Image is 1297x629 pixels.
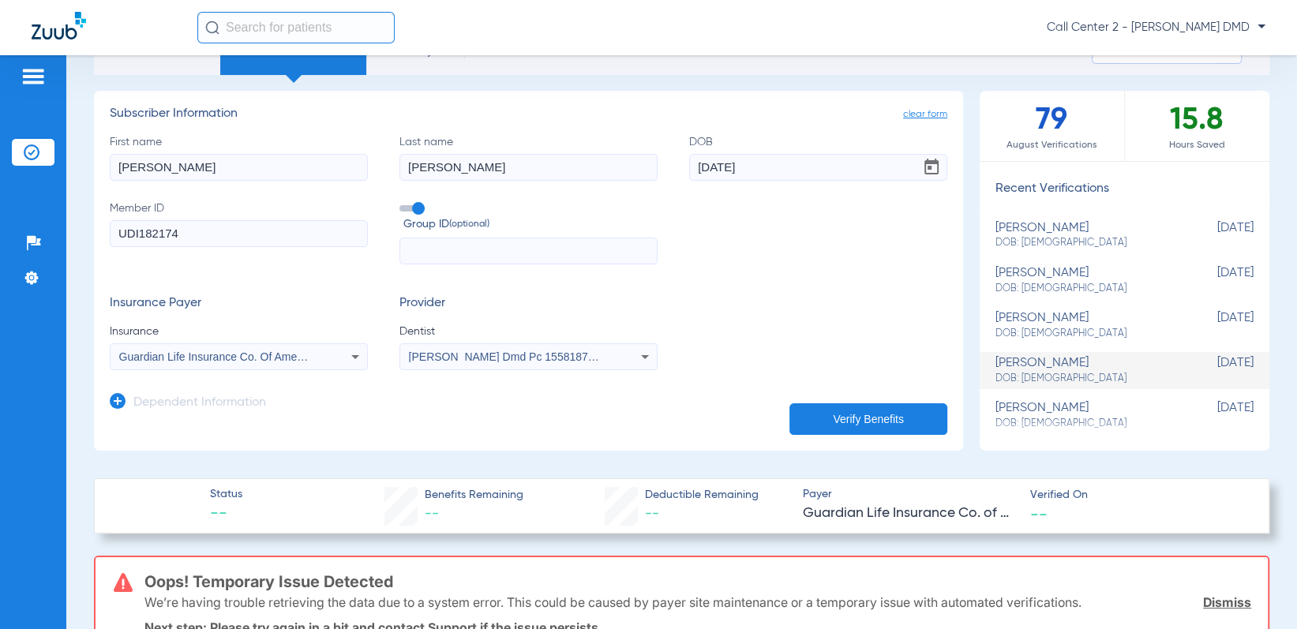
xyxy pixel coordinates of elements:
span: [DATE] [1175,311,1254,340]
span: DOB: [DEMOGRAPHIC_DATA] [995,417,1175,431]
div: [PERSON_NAME] [995,221,1175,250]
span: clear form [903,107,947,122]
a: Dismiss [1203,594,1251,610]
span: Dentist [399,324,658,339]
small: (optional) [449,216,489,233]
span: DOB: [DEMOGRAPHIC_DATA] [995,372,1175,386]
button: Verify Benefits [789,403,947,435]
span: Deductible Remaining [645,487,759,504]
span: [DATE] [1175,356,1254,385]
span: -- [210,504,242,526]
span: August Verifications [980,137,1124,153]
span: Group ID [403,216,658,233]
span: -- [1030,505,1048,522]
input: Member ID [110,220,368,247]
label: First name [110,134,368,181]
div: [PERSON_NAME] [995,266,1175,295]
input: Search for patients [197,12,395,43]
label: Last name [399,134,658,181]
span: DOB: [DEMOGRAPHIC_DATA] [995,327,1175,341]
input: First name [110,154,368,181]
h3: Oops! Temporary Issue Detected [144,574,1251,590]
span: Guardian Life Insurance Co. of America [802,504,1016,523]
button: Open calendar [916,152,947,183]
span: [DATE] [1175,266,1254,295]
span: [PERSON_NAME] Dmd Pc 1558187690 [409,350,607,363]
span: Status [210,486,242,503]
div: [PERSON_NAME] [995,401,1175,430]
div: 79 [980,91,1125,161]
span: Payer [802,486,1016,503]
span: [DATE] [1175,221,1254,250]
img: Search Icon [205,21,219,35]
span: Insurance [110,324,368,339]
div: [PERSON_NAME] [995,356,1175,385]
img: error-icon [114,573,133,592]
span: [DATE] [1175,401,1254,430]
h3: Subscriber Information [110,107,947,122]
span: -- [645,507,659,521]
span: Call Center 2 - [PERSON_NAME] DMD [1047,20,1265,36]
label: DOB [689,134,947,181]
input: DOBOpen calendar [689,154,947,181]
h3: Insurance Payer [110,296,368,312]
h3: Recent Verifications [980,182,1269,197]
span: -- [425,507,439,521]
span: Benefits Remaining [425,487,523,504]
label: Member ID [110,200,368,265]
span: Guardian Life Insurance Co. Of America [119,350,315,363]
iframe: Chat Widget [1218,553,1297,629]
p: We’re having trouble retrieving the data due to a system error. This could be caused by payer sit... [144,594,1081,610]
div: 15.8 [1125,91,1270,161]
input: Last name [399,154,658,181]
img: Zuub Logo [32,12,86,39]
span: Verified On [1030,487,1244,504]
h3: Provider [399,296,658,312]
img: hamburger-icon [21,67,46,86]
div: [PERSON_NAME] [995,311,1175,340]
h3: Dependent Information [133,395,266,411]
span: DOB: [DEMOGRAPHIC_DATA] [995,236,1175,250]
span: DOB: [DEMOGRAPHIC_DATA] [995,282,1175,296]
span: Hours Saved [1125,137,1270,153]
